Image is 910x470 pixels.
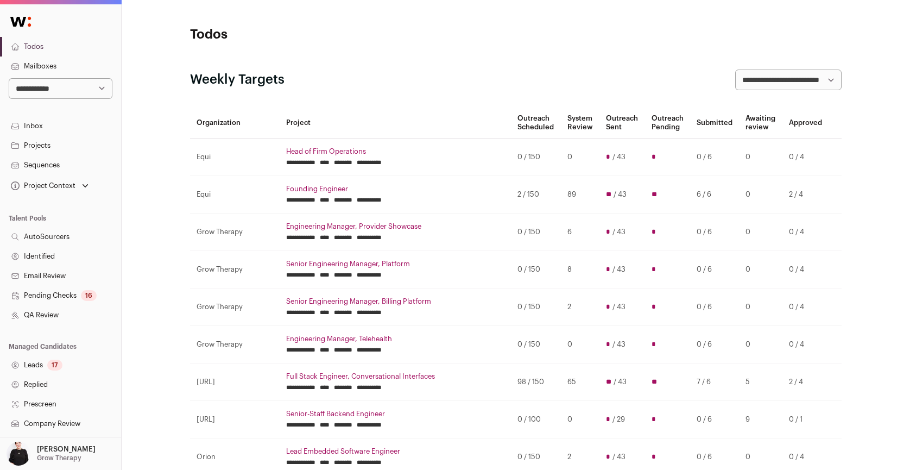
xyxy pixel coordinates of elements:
td: 9 [739,401,782,438]
td: Equi [190,176,280,214]
td: 0 / 4 [782,326,829,364]
th: Outreach Pending [645,108,691,139]
td: 6 / 6 [690,176,739,214]
a: Senior-Staff Backend Engineer [286,410,504,418]
td: 65 [561,364,600,401]
h2: Weekly Targets [190,71,285,89]
td: 0 / 150 [511,326,561,364]
span: / 43 [612,303,625,311]
span: / 43 [612,153,625,161]
img: 9240684-medium_jpg [7,442,30,466]
td: 0 / 4 [782,139,829,176]
td: 0 / 4 [782,251,829,289]
td: 2 / 150 [511,176,561,214]
td: 0 / 150 [511,214,561,251]
td: Grow Therapy [190,251,280,289]
a: Head of Firm Operations [286,147,504,156]
td: 0 [739,251,782,289]
td: 8 [561,251,600,289]
th: Outreach Scheduled [511,108,561,139]
td: 0 [739,214,782,251]
td: 6 [561,214,600,251]
td: 0 [739,139,782,176]
th: Project [280,108,511,139]
td: 0 / 6 [690,326,739,364]
td: 0 / 6 [690,289,739,326]
td: 98 / 150 [511,364,561,401]
a: Senior Engineering Manager, Platform [286,260,504,268]
td: 0 / 150 [511,289,561,326]
td: 2 / 4 [782,176,829,214]
td: 89 [561,176,600,214]
td: 2 [561,289,600,326]
td: 5 [739,364,782,401]
th: Awaiting review [739,108,782,139]
th: Submitted [690,108,739,139]
td: 0 / 6 [690,251,739,289]
div: 17 [47,360,62,371]
td: 0 / 150 [511,139,561,176]
td: 0 [739,176,782,214]
span: / 43 [614,378,627,386]
span: / 43 [612,228,625,236]
th: Outreach Sent [599,108,644,139]
p: [PERSON_NAME] [37,445,96,454]
td: [URL] [190,364,280,401]
span: / 29 [612,415,625,424]
a: Lead Embedded Software Engineer [286,447,504,456]
td: Grow Therapy [190,326,280,364]
img: Wellfound [4,11,37,33]
th: Organization [190,108,280,139]
th: System Review [561,108,600,139]
h1: Todos [190,26,407,43]
td: 0 / 6 [690,401,739,438]
div: 16 [81,290,97,301]
td: Grow Therapy [190,289,280,326]
td: 0 / 4 [782,289,829,326]
td: 0 / 4 [782,214,829,251]
td: 0 [561,326,600,364]
span: / 43 [612,265,625,274]
button: Open dropdown [4,442,98,466]
a: Engineering Manager, Provider Showcase [286,222,504,231]
td: Grow Therapy [190,214,280,251]
td: 2 / 4 [782,364,829,401]
span: / 43 [614,190,627,199]
td: 0 [561,139,600,176]
p: Grow Therapy [37,454,81,462]
td: 0 / 150 [511,251,561,289]
td: 0 / 100 [511,401,561,438]
th: Approved [782,108,829,139]
a: Founding Engineer [286,185,504,193]
a: Engineering Manager, Telehealth [286,335,504,343]
td: 0 / 6 [690,139,739,176]
td: 0 / 1 [782,401,829,438]
button: Open dropdown [9,178,91,193]
td: [URL] [190,401,280,438]
td: Equi [190,139,280,176]
span: / 43 [612,453,625,461]
div: Project Context [9,181,75,190]
td: 7 / 6 [690,364,739,401]
a: Full Stack Engineer, Conversational Interfaces [286,372,504,381]
span: / 43 [612,340,625,349]
a: Senior Engineering Manager, Billing Platform [286,297,504,306]
td: 0 [739,289,782,326]
td: 0 / 6 [690,214,739,251]
td: 0 [739,326,782,364]
td: 0 [561,401,600,438]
